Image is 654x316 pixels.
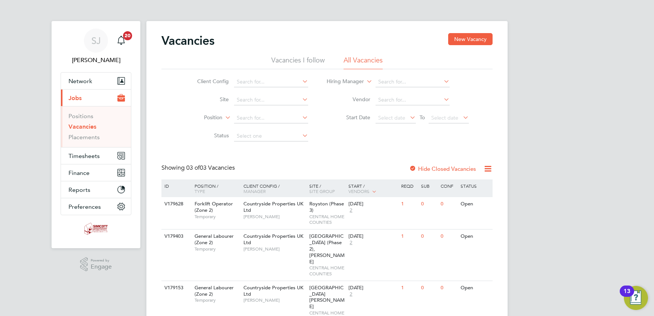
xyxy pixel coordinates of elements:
span: Site Group [309,188,335,194]
button: New Vacancy [448,33,493,45]
input: Search for... [376,77,450,87]
label: Start Date [327,114,370,121]
label: Vendor [327,96,370,103]
span: Engage [91,264,112,270]
span: [PERSON_NAME] [243,214,306,220]
span: Temporary [195,246,240,252]
div: V179153 [163,281,189,295]
div: ID [163,179,189,192]
span: Royston (Phase 3) [309,201,344,213]
span: [GEOGRAPHIC_DATA][PERSON_NAME] [309,284,345,310]
input: Search for... [234,113,308,123]
a: Vacancies [68,123,96,130]
li: All Vacancies [344,56,383,69]
div: [DATE] [348,233,397,240]
span: 20 [123,31,132,40]
span: Countryside Properties UK Ltd [243,284,303,297]
input: Search for... [234,77,308,87]
span: [PERSON_NAME] [243,246,306,252]
span: Reports [68,186,90,193]
span: CENTRAL HOME COUNTIES [309,265,345,276]
span: 2 [348,207,353,214]
div: 13 [624,291,630,301]
span: 03 of [186,164,200,172]
span: Jobs [68,94,82,102]
label: Position [179,114,222,122]
span: Select date [431,114,458,121]
input: Search for... [234,95,308,105]
div: 0 [419,197,439,211]
div: V179403 [163,229,189,243]
span: [GEOGRAPHIC_DATA] (Phase 2), [PERSON_NAME] [309,233,345,265]
span: SJ [91,36,101,46]
button: Reports [61,181,131,198]
a: SJ[PERSON_NAME] [61,29,131,65]
span: Temporary [195,297,240,303]
span: To [417,112,427,122]
span: Network [68,77,92,85]
li: Vacancies I follow [271,56,325,69]
div: Position / [189,179,242,197]
div: [DATE] [348,201,397,207]
span: Select date [378,114,405,121]
label: Status [186,132,229,139]
label: Site [186,96,229,103]
div: Showing [161,164,236,172]
button: Jobs [61,90,131,106]
span: Vendors [348,188,370,194]
div: Open [459,197,491,211]
div: Open [459,281,491,295]
button: Preferences [61,198,131,215]
div: 1 [399,229,419,243]
label: Hide Closed Vacancies [409,165,476,172]
span: General Labourer (Zone 2) [195,284,234,297]
span: Temporary [195,214,240,220]
div: Jobs [61,106,131,147]
span: 2 [348,240,353,246]
label: Client Config [186,78,229,85]
div: Site / [307,179,347,197]
span: Countryside Properties UK Ltd [243,233,303,246]
a: Powered byEngage [80,257,112,272]
button: Network [61,73,131,89]
img: simcott-logo-retina.png [84,223,108,235]
span: 03 Vacancies [186,164,235,172]
span: Type [195,188,205,194]
div: 1 [399,197,419,211]
div: Reqd [399,179,419,192]
div: 0 [439,281,458,295]
span: Preferences [68,203,101,210]
span: CENTRAL HOME COUNTIES [309,214,345,225]
a: Placements [68,134,100,141]
span: General Labourer (Zone 2) [195,233,234,246]
div: Start / [347,179,399,198]
span: [PERSON_NAME] [243,297,306,303]
h2: Vacancies [161,33,214,48]
button: Finance [61,164,131,181]
div: 1 [399,281,419,295]
span: Powered by [91,257,112,264]
span: Forklift Operator (Zone 2) [195,201,233,213]
div: 0 [439,229,458,243]
a: 20 [114,29,129,53]
a: Positions [68,112,93,120]
div: Open [459,229,491,243]
span: Countryside Properties UK Ltd [243,201,303,213]
div: Client Config / [242,179,307,197]
div: 0 [419,281,439,295]
span: Manager [243,188,266,194]
div: Status [459,179,491,192]
div: 0 [439,197,458,211]
div: V179628 [163,197,189,211]
button: Open Resource Center, 13 new notifications [624,286,648,310]
div: [DATE] [348,285,397,291]
a: Go to home page [61,223,131,235]
span: Finance [68,169,90,176]
input: Search for... [376,95,450,105]
input: Select one [234,131,308,141]
nav: Main navigation [52,21,140,248]
button: Timesheets [61,147,131,164]
span: Timesheets [68,152,100,160]
label: Hiring Manager [321,78,364,85]
span: Shaun Jex [61,56,131,65]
